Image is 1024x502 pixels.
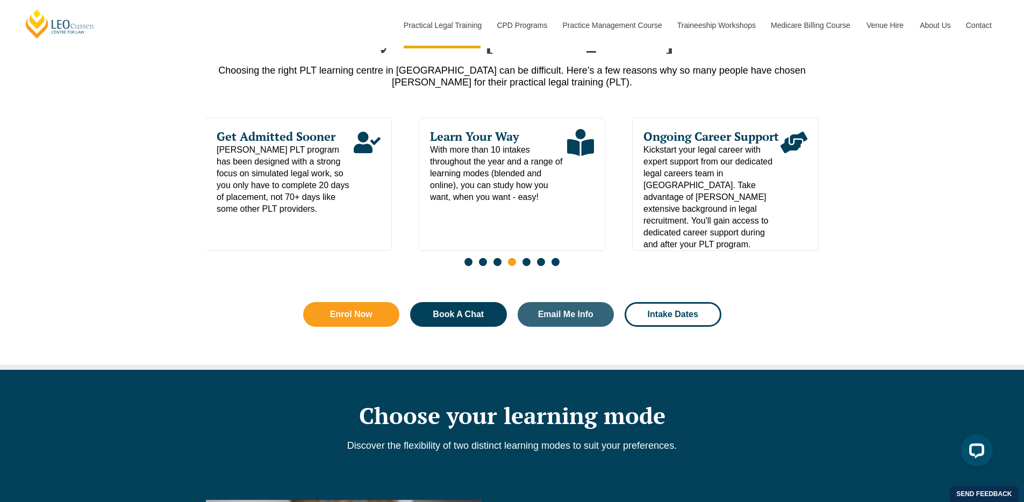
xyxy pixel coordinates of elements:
span: Ongoing Career Support [643,129,780,144]
div: Read More [567,129,594,203]
a: Enrol Now [303,302,400,327]
div: Slides [206,118,819,272]
a: CPD Programs [489,2,554,48]
a: About Us [912,2,958,48]
span: Go to slide 6 [537,258,545,266]
span: Go to slide 1 [464,258,472,266]
span: Go to slide 2 [479,258,487,266]
span: Kickstart your legal career with expert support from our dedicated legal careers team in [GEOGRAP... [643,144,780,250]
div: 5 / 7 [419,118,605,251]
div: 6 / 7 [632,118,819,251]
a: Traineeship Workshops [669,2,763,48]
a: Practice Management Course [555,2,669,48]
iframe: LiveChat chat widget [952,430,997,475]
span: Go to slide 4 [508,258,516,266]
h2: Choose your learning mode [206,402,819,429]
span: With more than 10 intakes throughout the year and a range of learning modes (blended and online),... [430,144,567,203]
div: Read More [780,129,807,250]
span: Enrol Now [330,310,373,319]
span: Learn Your Way [430,129,567,144]
h2: Why Choose [PERSON_NAME]? [206,26,819,53]
a: Email Me Info [518,302,614,327]
span: Book A Chat [433,310,484,319]
span: Email Me Info [538,310,593,319]
a: Venue Hire [858,2,912,48]
a: Medicare Billing Course [763,2,858,48]
span: Get Admitted Sooner [217,129,354,144]
span: Go to slide 7 [552,258,560,266]
div: Read More [354,129,381,215]
span: [PERSON_NAME] PLT program has been designed with a strong focus on simulated legal work, so you o... [217,144,354,215]
a: Intake Dates [625,302,721,327]
div: 4 / 7 [205,118,392,251]
a: Practical Legal Training [396,2,489,48]
span: Intake Dates [648,310,698,319]
span: Go to slide 3 [493,258,502,266]
p: Discover the flexibility of two distinct learning modes to suit your preferences. [206,440,819,451]
p: Choosing the right PLT learning centre in [GEOGRAPHIC_DATA] can be difficult. Here’s a few reason... [206,64,819,88]
a: Contact [958,2,1000,48]
span: Go to slide 5 [522,258,531,266]
a: Book A Chat [410,302,507,327]
a: [PERSON_NAME] Centre for Law [24,9,96,39]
